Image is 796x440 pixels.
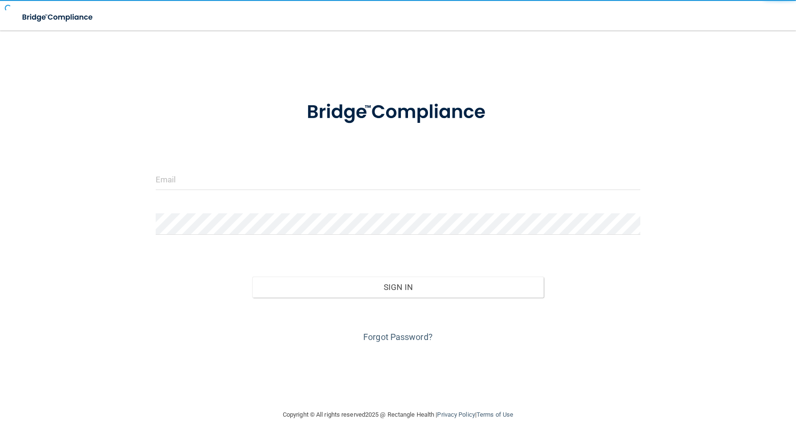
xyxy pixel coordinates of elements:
[224,400,572,430] div: Copyright © All rights reserved 2025 @ Rectangle Health | |
[477,411,513,418] a: Terms of Use
[156,169,641,190] input: Email
[252,277,543,298] button: Sign In
[437,411,475,418] a: Privacy Policy
[14,8,102,27] img: bridge_compliance_login_screen.278c3ca4.svg
[287,88,509,137] img: bridge_compliance_login_screen.278c3ca4.svg
[363,332,433,342] a: Forgot Password?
